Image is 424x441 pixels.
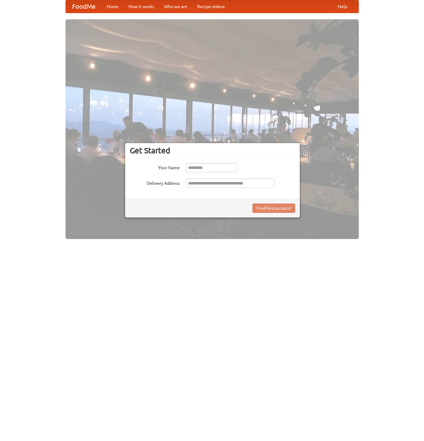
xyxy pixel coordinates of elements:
[124,0,159,13] a: How it works
[192,0,230,13] a: Recipe videos
[130,163,180,171] label: Your Name
[130,179,180,186] label: Delivery Address
[159,0,192,13] a: Who we are
[102,0,124,13] a: Home
[333,0,352,13] a: Help
[252,204,295,213] button: Find Restaurants!
[130,146,295,155] h3: Get Started
[66,0,102,13] a: FoodMe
